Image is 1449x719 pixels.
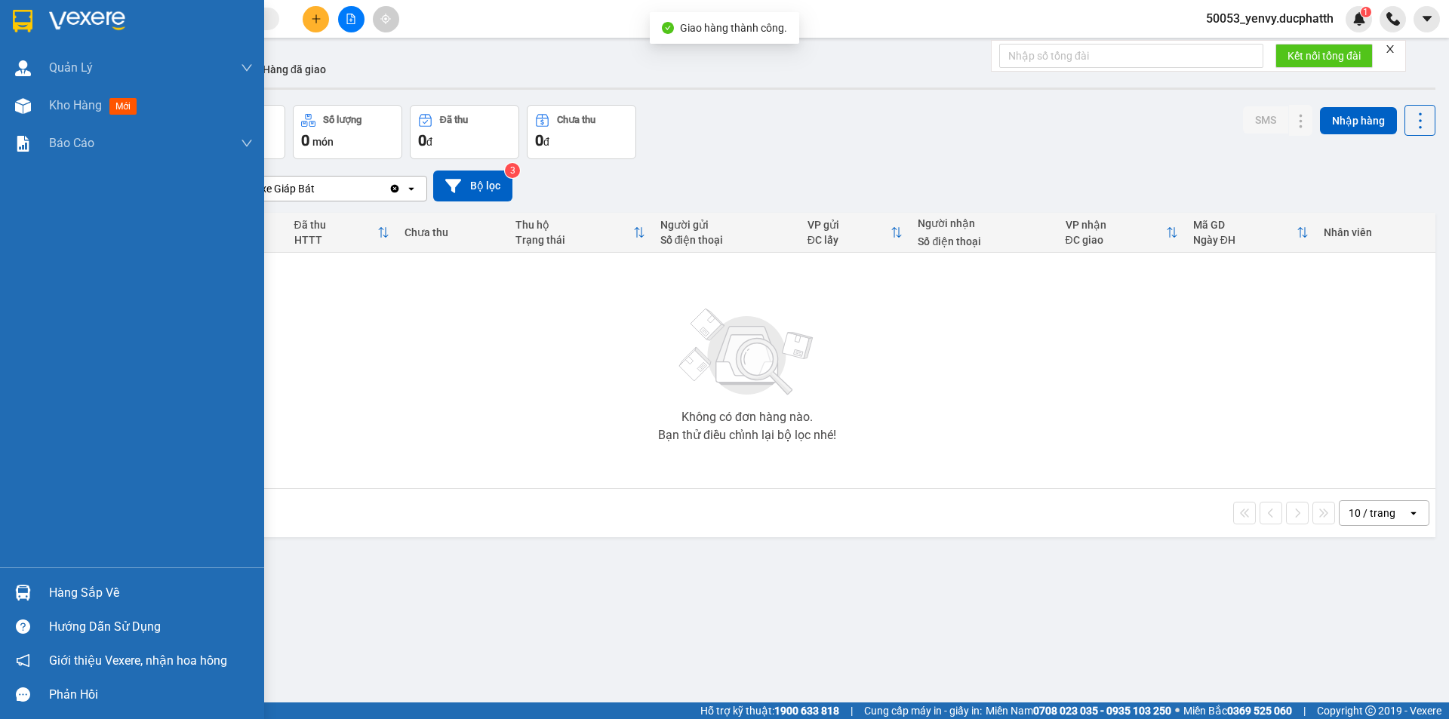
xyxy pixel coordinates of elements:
span: Báo cáo [49,134,94,152]
th: Toggle SortBy [1058,213,1186,253]
span: caret-down [1420,12,1434,26]
th: Toggle SortBy [287,213,398,253]
button: Chưa thu0đ [527,105,636,159]
div: Hàng sắp về [49,582,253,604]
img: svg+xml;base64,PHN2ZyBjbGFzcz0ibGlzdC1wbHVnX19zdmciIHhtbG5zPSJodHRwOi8vd3d3LnczLm9yZy8yMDAwL3N2Zy... [672,300,823,405]
span: đ [426,136,432,148]
div: Bến xe Giáp Bát [241,181,315,196]
span: message [16,687,30,702]
strong: 0708 023 035 - 0935 103 250 [1033,705,1171,717]
th: Toggle SortBy [508,213,653,253]
span: down [241,62,253,74]
img: solution-icon [15,136,31,152]
div: Mã GD [1193,219,1297,231]
sup: 1 [1361,7,1371,17]
div: Nhân viên [1324,226,1428,238]
div: Số lượng [323,115,361,125]
button: plus [303,6,329,32]
span: question-circle [16,619,30,634]
div: Người gửi [660,219,792,231]
button: aim [373,6,399,32]
span: copyright [1365,705,1376,716]
div: VP gửi [808,219,891,231]
th: Toggle SortBy [1186,213,1316,253]
svg: open [1407,507,1420,519]
div: ĐC giao [1066,234,1166,246]
span: mới [109,98,137,115]
button: Hàng đã giao [251,51,338,88]
div: Hướng dẫn sử dụng [49,616,253,638]
span: close [1385,44,1395,54]
img: warehouse-icon [15,585,31,601]
strong: 0369 525 060 [1227,705,1292,717]
div: Thu hộ [515,219,633,231]
button: Kết nối tổng đài [1275,44,1373,68]
span: Cung cấp máy in - giấy in: [864,702,982,719]
span: | [851,702,853,719]
span: 1 [1363,7,1368,17]
span: down [241,137,253,149]
img: warehouse-icon [15,98,31,114]
sup: 3 [505,163,520,178]
span: đ [543,136,549,148]
div: Đã thu [440,115,468,125]
div: Không có đơn hàng nào. [681,411,813,423]
span: Giao hàng thành công. [680,22,787,34]
button: Bộ lọc [433,171,512,201]
span: 0 [418,131,426,149]
span: món [312,136,334,148]
input: Nhập số tổng đài [999,44,1263,68]
img: logo-vxr [13,10,32,32]
span: | [1303,702,1306,719]
button: SMS [1243,106,1288,134]
button: file-add [338,6,365,32]
div: Phản hồi [49,684,253,706]
span: 0 [535,131,543,149]
span: Giới thiệu Vexere, nhận hoa hồng [49,651,227,670]
input: Selected Bến xe Giáp Bát. [316,181,318,196]
div: Ngày ĐH [1193,234,1297,246]
div: Số điện thoại [918,235,1050,247]
div: Số điện thoại [660,234,792,246]
div: Chưa thu [557,115,595,125]
svg: open [405,183,417,195]
button: Đã thu0đ [410,105,519,159]
button: Số lượng0món [293,105,402,159]
span: file-add [346,14,356,24]
div: Đã thu [294,219,378,231]
div: Chưa thu [405,226,500,238]
div: 10 / trang [1349,505,1395,521]
div: Trạng thái [515,234,633,246]
svg: Clear value [389,183,401,195]
div: HTTT [294,234,378,246]
span: Kho hàng [49,98,102,112]
div: Bạn thử điều chỉnh lại bộ lọc nhé! [658,429,836,441]
span: Quản Lý [49,58,93,77]
img: warehouse-icon [15,60,31,76]
span: notification [16,653,30,668]
span: Hỗ trợ kỹ thuật: [700,702,839,719]
span: 50053_yenvy.ducphatth [1194,9,1346,28]
div: Người nhận [918,217,1050,229]
span: plus [311,14,321,24]
th: Toggle SortBy [800,213,911,253]
span: check-circle [662,22,674,34]
img: phone-icon [1386,12,1400,26]
span: aim [380,14,391,24]
span: ⚪️ [1175,708,1180,714]
div: VP nhận [1066,219,1166,231]
span: Kết nối tổng đài [1287,48,1361,64]
button: Nhập hàng [1320,107,1397,134]
strong: 1900 633 818 [774,705,839,717]
div: ĐC lấy [808,234,891,246]
span: Miền Nam [986,702,1171,719]
span: 0 [301,131,309,149]
img: icon-new-feature [1352,12,1366,26]
span: Miền Bắc [1183,702,1292,719]
button: caret-down [1414,6,1440,32]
